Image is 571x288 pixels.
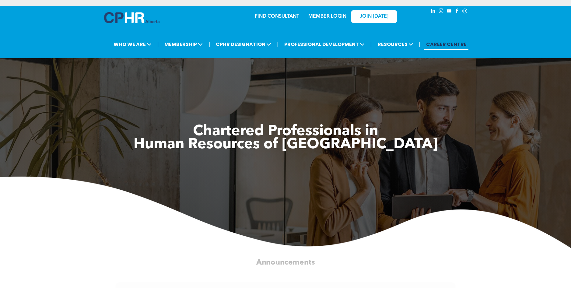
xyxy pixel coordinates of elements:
[430,8,436,16] a: linkedin
[370,38,372,51] li: |
[282,39,366,50] span: PROFESSIONAL DEVELOPMENT
[424,39,468,50] a: CAREER CENTRE
[112,39,153,50] span: WHO WE ARE
[376,39,415,50] span: RESOURCES
[438,8,444,16] a: instagram
[419,38,421,51] li: |
[360,14,388,19] span: JOIN [DATE]
[163,39,205,50] span: MEMBERSHIP
[351,10,397,23] a: JOIN [DATE]
[193,124,378,139] span: Chartered Professionals in
[157,38,159,51] li: |
[446,8,452,16] a: youtube
[308,14,346,19] a: MEMBER LOGIN
[104,12,159,23] img: A blue and white logo for cp alberta
[134,137,437,152] span: Human Resources of [GEOGRAPHIC_DATA]
[214,39,273,50] span: CPHR DESIGNATION
[256,259,315,266] span: Announcements
[454,8,460,16] a: facebook
[461,8,468,16] a: Social network
[277,38,278,51] li: |
[255,14,299,19] a: FIND CONSULTANT
[208,38,210,51] li: |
